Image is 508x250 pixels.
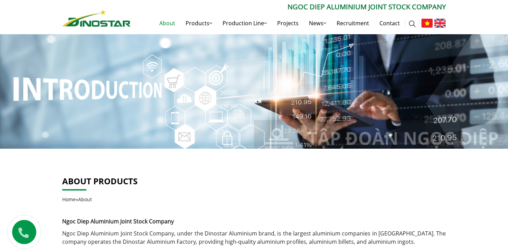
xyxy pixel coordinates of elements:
[62,175,138,187] a: About products
[409,20,416,27] img: search
[180,12,217,34] a: Products
[62,230,174,237] a: Ngoc Diep Aluminium Joint Stock Company
[434,19,446,28] img: English
[374,12,405,34] a: Contact
[62,196,76,203] a: Home
[217,12,272,34] a: Production Line
[154,12,180,34] a: About
[62,229,446,246] p: , under the Dinostar Aluminium brand, is the largest aluminium companies in [GEOGRAPHIC_DATA]. Th...
[304,12,331,34] a: News
[62,196,92,203] span: »
[62,9,131,27] img: Nhôm Dinostar
[272,12,304,34] a: Projects
[421,19,433,28] img: Tiếng Việt
[62,217,174,225] strong: Ngoc Diep Aluminium Joint Stock Company
[131,2,446,12] p: Ngoc Diep Aluminium Joint Stock Company
[331,12,374,34] a: Recruitment
[78,196,92,203] span: About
